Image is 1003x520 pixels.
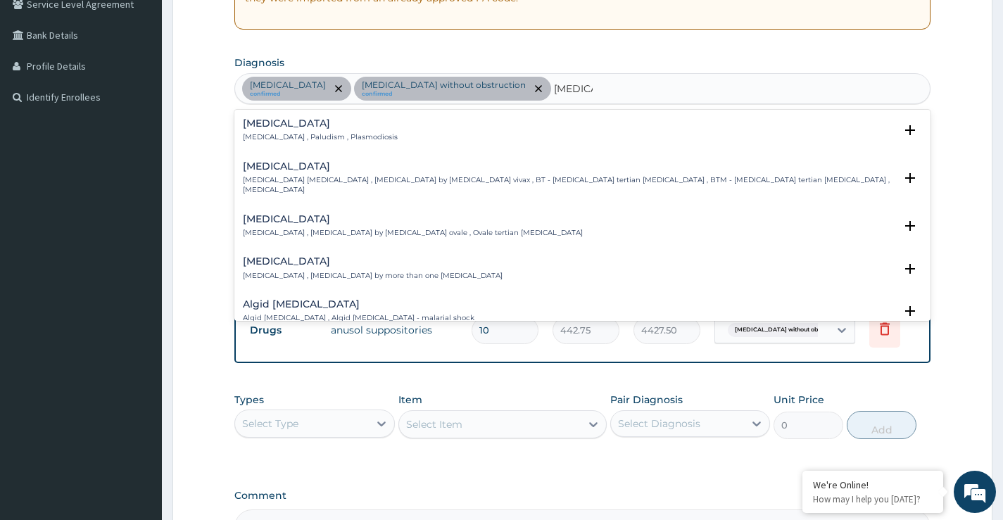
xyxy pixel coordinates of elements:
div: Minimize live chat window [231,7,265,41]
p: [MEDICAL_DATA] [250,80,326,91]
span: We're online! [82,165,194,307]
h4: [MEDICAL_DATA] [243,161,895,172]
h4: Algid [MEDICAL_DATA] [243,299,474,310]
i: open select status [902,303,919,319]
span: [MEDICAL_DATA] without obstruc... [728,323,843,337]
label: Diagnosis [234,56,284,70]
td: anusol suppositories [324,316,465,344]
label: Types [234,394,264,406]
h4: [MEDICAL_DATA] [243,214,583,224]
label: Item [398,393,422,407]
td: Drugs [243,317,324,343]
p: [MEDICAL_DATA] without obstruction [362,80,526,91]
h4: [MEDICAL_DATA] [243,118,398,129]
p: How may I help you today? [813,493,933,505]
button: Add [847,411,916,439]
p: [MEDICAL_DATA] , [MEDICAL_DATA] by more than one [MEDICAL_DATA] [243,271,503,281]
div: Select Diagnosis [618,417,700,431]
span: remove selection option [532,82,545,95]
div: Select Type [242,417,298,431]
small: confirmed [250,91,326,98]
p: Algid [MEDICAL_DATA] , Algid [MEDICAL_DATA] - malarial shock [243,313,474,323]
i: open select status [902,122,919,139]
div: We're Online! [813,478,933,491]
p: [MEDICAL_DATA] , [MEDICAL_DATA] by [MEDICAL_DATA] ovale , Ovale tertian [MEDICAL_DATA] [243,228,583,238]
i: open select status [902,260,919,277]
div: Chat with us now [73,79,236,97]
p: [MEDICAL_DATA] [MEDICAL_DATA] , [MEDICAL_DATA] by [MEDICAL_DATA] vivax , BT - [MEDICAL_DATA] tert... [243,175,895,196]
small: confirmed [362,91,526,98]
h4: [MEDICAL_DATA] [243,256,503,267]
label: Unit Price [774,393,824,407]
label: Pair Diagnosis [610,393,683,407]
label: Comment [234,490,931,502]
i: open select status [902,217,919,234]
p: [MEDICAL_DATA] , Paludism , Plasmodiosis [243,132,398,142]
textarea: Type your message and hit 'Enter' [7,360,268,409]
i: open select status [902,170,919,186]
img: d_794563401_company_1708531726252_794563401 [26,70,57,106]
span: remove selection option [332,82,345,95]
